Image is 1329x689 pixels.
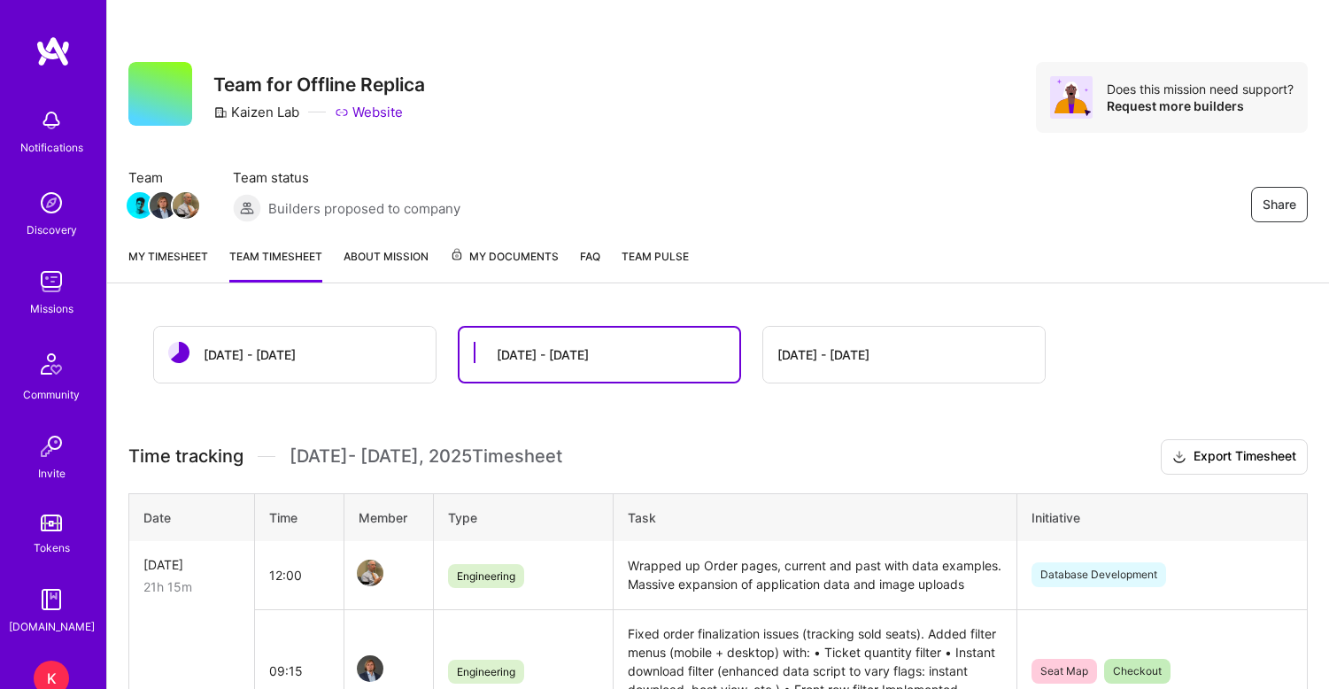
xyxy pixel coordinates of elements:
[23,385,80,404] div: Community
[448,564,524,588] span: Engineering
[344,247,429,283] a: About Mission
[34,538,70,557] div: Tokens
[1104,659,1171,684] span: Checkout
[335,103,403,121] a: Website
[204,345,296,364] div: [DATE] - [DATE]
[213,74,425,96] h3: Team for Offline Replica
[448,660,524,684] span: Engineering
[233,194,261,222] img: Builders proposed to company
[128,445,243,468] span: Time tracking
[1263,196,1296,213] span: Share
[1107,81,1294,97] div: Does this mission need support?
[34,429,69,464] img: Invite
[34,582,69,617] img: guide book
[497,345,589,364] div: [DATE] - [DATE]
[357,560,383,586] img: Team Member Avatar
[229,247,322,283] a: Team timesheet
[434,493,614,541] th: Type
[233,168,460,187] span: Team status
[777,345,869,364] div: [DATE] - [DATE]
[34,103,69,138] img: bell
[1032,562,1166,587] span: Database Development
[1050,76,1093,119] img: Avatar
[34,264,69,299] img: teamwork
[1251,187,1308,222] button: Share
[613,493,1016,541] th: Task
[38,464,66,483] div: Invite
[143,555,240,574] div: [DATE]
[1172,448,1186,467] i: icon Download
[622,247,689,283] a: Team Pulse
[173,192,199,219] img: Team Member Avatar
[213,105,228,120] i: icon CompanyGray
[450,247,559,267] span: My Documents
[359,654,382,684] a: Team Member Avatar
[290,445,562,468] span: [DATE] - [DATE] , 2025 Timesheet
[357,655,383,682] img: Team Member Avatar
[20,138,83,157] div: Notifications
[254,493,344,541] th: Time
[613,541,1016,610] td: Wrapped up Order pages, current and past with data examples. Massive expansion of application dat...
[268,199,460,218] span: Builders proposed to company
[128,168,197,187] span: Team
[1107,97,1294,114] div: Request more builders
[35,35,71,67] img: logo
[1032,659,1097,684] span: Seat Map
[1016,493,1307,541] th: Initiative
[359,558,382,588] a: Team Member Avatar
[30,299,73,318] div: Missions
[1161,439,1308,475] button: Export Timesheet
[168,342,189,363] img: status icon
[254,541,344,610] td: 12:00
[174,190,197,221] a: Team Member Avatar
[143,577,240,596] div: 21h 15m
[129,493,255,541] th: Date
[622,250,689,263] span: Team Pulse
[9,617,95,636] div: [DOMAIN_NAME]
[127,192,153,219] img: Team Member Avatar
[27,221,77,239] div: Discovery
[344,493,434,541] th: Member
[34,185,69,221] img: discovery
[213,103,299,121] div: Kaizen Lab
[128,190,151,221] a: Team Member Avatar
[580,247,600,283] a: FAQ
[30,343,73,385] img: Community
[41,515,62,531] img: tokens
[151,190,174,221] a: Team Member Avatar
[128,247,208,283] a: My timesheet
[450,247,559,283] a: My Documents
[150,192,176,219] img: Team Member Avatar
